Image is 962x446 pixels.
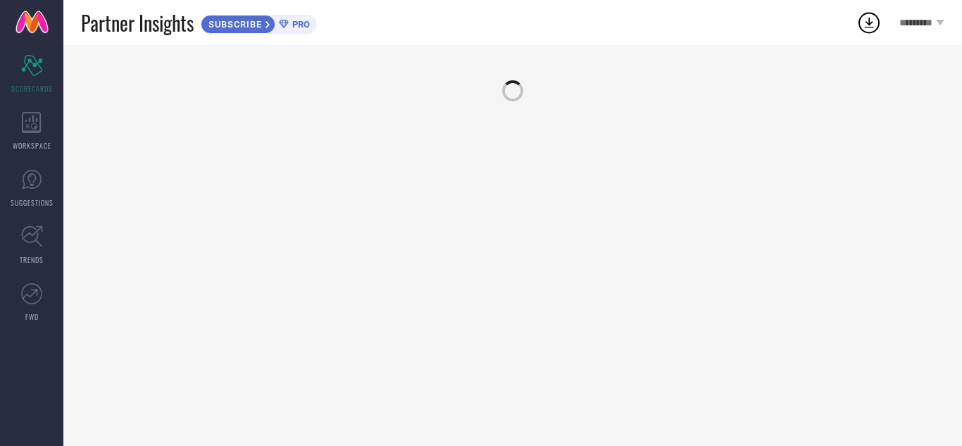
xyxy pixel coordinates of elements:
[201,11,317,34] a: SUBSCRIBEPRO
[856,10,882,35] div: Open download list
[25,311,39,322] span: FWD
[13,140,51,151] span: WORKSPACE
[81,8,194,37] span: Partner Insights
[20,254,44,265] span: TRENDS
[11,197,54,208] span: SUGGESTIONS
[289,19,310,30] span: PRO
[201,19,266,30] span: SUBSCRIBE
[11,83,53,94] span: SCORECARDS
